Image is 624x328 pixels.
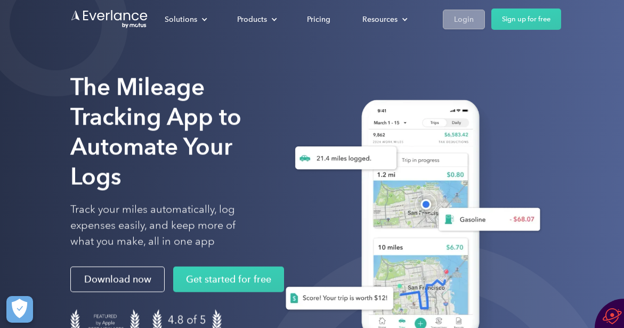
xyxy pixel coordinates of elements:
[454,13,474,26] div: Login
[491,9,561,30] a: Sign up for free
[307,13,330,26] div: Pricing
[296,10,341,29] a: Pricing
[237,13,267,26] div: Products
[362,13,398,26] div: Resources
[173,267,284,292] a: Get started for free
[165,13,197,26] div: Solutions
[352,10,416,29] div: Resources
[6,296,33,323] button: Cookies Settings
[226,10,286,29] div: Products
[70,72,241,190] strong: The Mileage Tracking App to Automate Your Logs
[443,10,485,29] a: Login
[70,267,165,292] a: Download now
[154,10,216,29] div: Solutions
[70,202,247,250] p: Track your miles automatically, log expenses easily, and keep more of what you make, all in one app
[70,9,149,29] a: Go to homepage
